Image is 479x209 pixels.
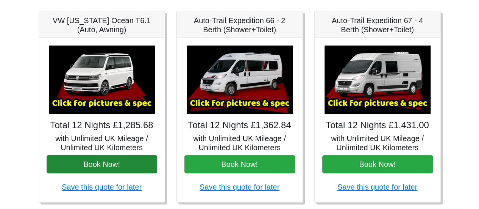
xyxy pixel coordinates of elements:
[322,155,433,173] button: Book Now!
[184,120,295,131] h4: Total 12 Nights £1,362.84
[325,46,431,114] img: Auto-Trail Expedition 67 - 4 Berth (Shower+Toilet)
[200,183,279,191] a: Save this quote for later
[62,183,142,191] a: Save this quote for later
[187,46,293,114] img: Auto-Trail Expedition 66 - 2 Berth (Shower+Toilet)
[47,120,157,131] h4: Total 12 Nights £1,285.68
[184,134,295,152] h5: with Unlimited UK Mileage / Unlimited UK Kilometers
[322,134,433,152] h5: with Unlimited UK Mileage / Unlimited UK Kilometers
[184,155,295,173] button: Book Now!
[47,155,157,173] button: Book Now!
[322,120,433,131] h4: Total 12 Nights £1,431.00
[49,46,155,114] img: VW California Ocean T6.1 (Auto, Awning)
[322,16,433,34] h5: Auto-Trail Expedition 67 - 4 Berth (Shower+Toilet)
[184,16,295,34] h5: Auto-Trail Expedition 66 - 2 Berth (Shower+Toilet)
[337,183,417,191] a: Save this quote for later
[47,16,157,34] h5: VW [US_STATE] Ocean T6.1 (Auto, Awning)
[47,134,157,152] h5: with Unlimited UK Mileage / Unlimited UK Kilometers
